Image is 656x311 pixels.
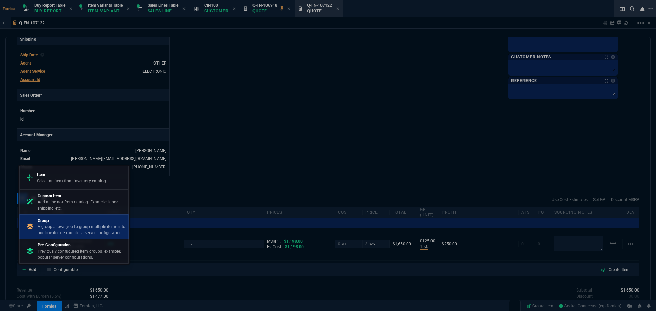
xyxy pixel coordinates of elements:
p: Group [38,217,126,224]
p: Select an item from inventory catalog [37,178,106,184]
p: Item [37,172,106,178]
p: Previously confugured item groups. example: popular server configurations. [38,248,126,260]
p: Custom Item [38,193,126,199]
p: Pre-Configuration [38,242,126,248]
p: Add a line not from catalog. Example: labor, shipping, etc. [38,199,126,211]
p: A group allows you to group multiple items into one line item. Example: a server configuration. [38,224,126,236]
